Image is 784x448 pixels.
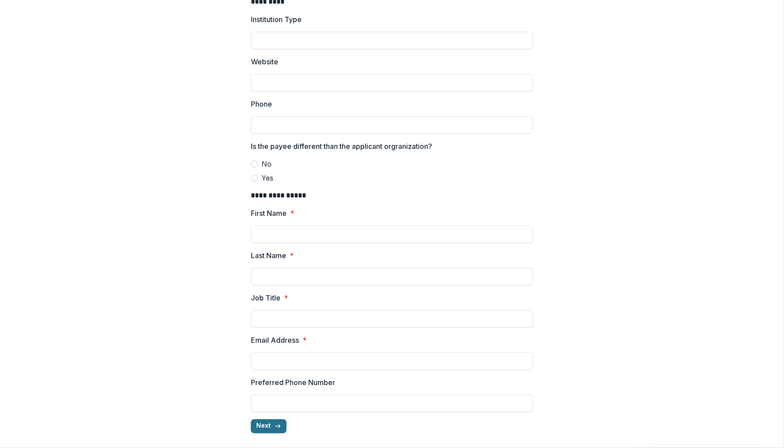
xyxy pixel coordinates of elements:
p: Institution Type [251,14,302,25]
p: Preferred Phone Number [251,377,335,388]
span: No [261,159,272,169]
button: Next [251,419,287,433]
p: Job Title [251,292,280,303]
p: Is the payee different than the applicant orgranization? [251,141,432,152]
p: Last Name [251,250,286,261]
p: Phone [251,99,272,109]
p: Email Address [251,335,299,345]
p: Website [251,56,278,67]
p: First Name [251,208,287,218]
span: Yes [261,173,273,183]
